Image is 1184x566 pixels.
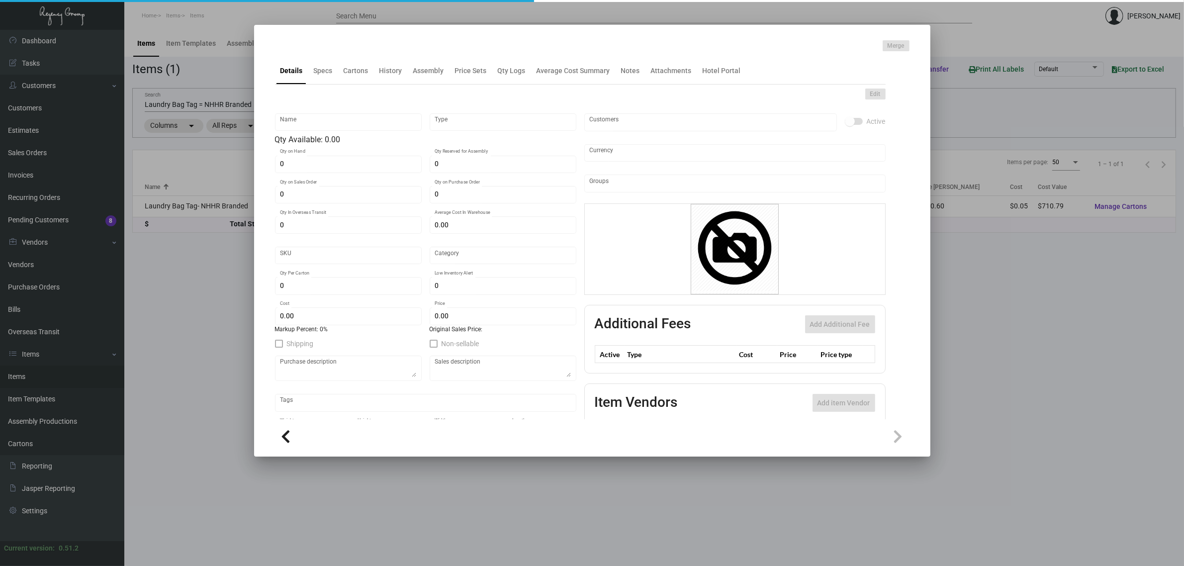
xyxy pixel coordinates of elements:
button: Add Additional Fee [805,315,875,333]
div: History [379,66,402,76]
div: Qty Available: 0.00 [275,134,576,146]
div: Specs [314,66,333,76]
th: Cost [736,346,777,363]
div: Qty Logs [498,66,526,76]
div: Assembly [413,66,444,76]
input: Add new.. [589,180,880,188]
th: Price type [818,346,863,363]
th: Price [777,346,818,363]
div: Current version: [4,543,55,554]
span: Merge [888,42,905,50]
div: Average Cost Summary [537,66,610,76]
div: Notes [621,66,640,76]
div: Attachments [651,66,692,76]
th: Active [595,346,625,363]
span: Active [867,115,886,127]
div: 0.51.2 [59,543,79,554]
div: Details [280,66,303,76]
span: Edit [870,90,881,98]
button: Merge [883,40,910,51]
th: Type [625,346,736,363]
h2: Item Vendors [595,394,678,412]
div: Hotel Portal [703,66,741,76]
h2: Additional Fees [595,315,691,333]
div: Price Sets [455,66,487,76]
div: Cartons [344,66,368,76]
span: Add item Vendor [818,399,870,407]
button: Edit [865,89,886,99]
span: Non-sellable [442,338,479,350]
span: Add Additional Fee [810,320,870,328]
input: Add new.. [589,118,831,126]
span: Shipping [287,338,314,350]
button: Add item Vendor [813,394,875,412]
